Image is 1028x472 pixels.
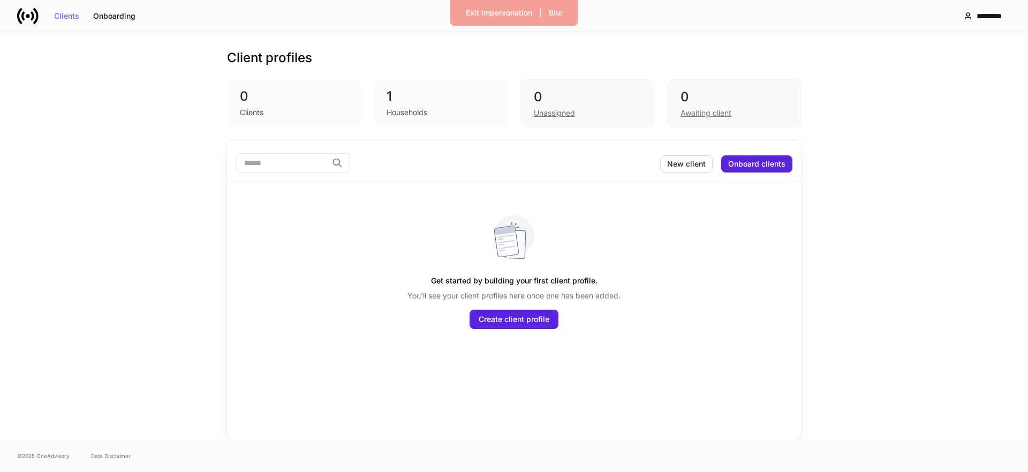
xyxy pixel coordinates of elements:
div: 0 [240,88,348,105]
div: 0 [681,88,788,106]
p: You'll see your client profiles here once one has been added. [407,290,621,301]
div: New client [667,160,706,168]
div: Onboarding [93,12,135,20]
div: Clients [54,12,79,20]
button: Clients [47,8,86,25]
div: Exit Impersonation [466,9,532,17]
h3: Client profiles [227,49,312,66]
div: 0Awaiting client [667,79,801,128]
div: Unassigned [534,108,575,118]
a: Data Disclaimer [91,452,131,460]
button: Exit Impersonation [459,4,539,21]
button: New client [660,155,713,173]
button: Create client profile [470,310,558,329]
div: Clients [240,107,263,118]
div: Awaiting client [681,108,731,118]
div: Create client profile [479,316,549,323]
div: Blur [549,9,563,17]
div: Onboard clients [728,160,785,168]
h5: Get started by building your first client profile. [431,271,598,290]
button: Onboard clients [721,155,792,173]
div: 0Unassigned [520,79,654,128]
div: 1 [387,88,495,105]
button: Blur [542,4,570,21]
div: 0 [534,88,641,106]
span: © 2025 OneAdvisory [17,452,70,460]
button: Onboarding [86,8,142,25]
div: Households [387,107,427,118]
